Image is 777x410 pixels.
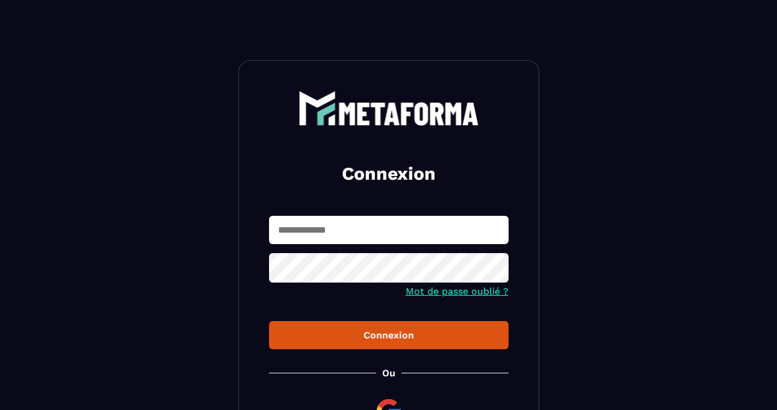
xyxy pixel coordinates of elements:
h2: Connexion [283,162,494,186]
p: Ou [382,367,395,379]
a: Mot de passe oublié ? [406,286,509,297]
button: Connexion [269,321,509,349]
img: logo [299,91,479,126]
a: logo [269,91,509,126]
div: Connexion [279,329,499,341]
